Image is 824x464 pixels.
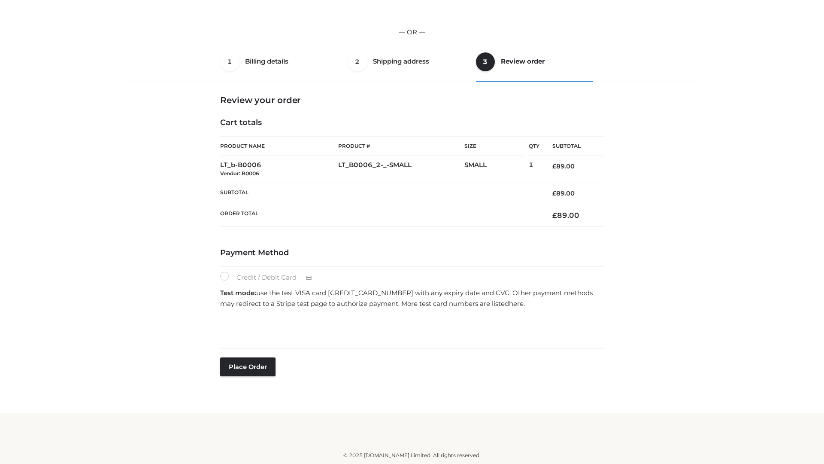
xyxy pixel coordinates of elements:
th: Product # [338,136,464,156]
th: Subtotal [539,137,604,156]
th: Subtotal [220,183,539,204]
iframe: Secure payment input frame [218,312,602,343]
span: £ [552,162,556,170]
bdi: 89.00 [552,162,575,170]
p: — OR — [127,27,697,38]
button: Place order [220,357,276,376]
td: LT_b-B0006 [220,156,338,183]
th: Product Name [220,136,338,156]
h3: Review your order [220,95,604,105]
bdi: 89.00 [552,189,575,197]
h4: Cart totals [220,118,604,128]
img: Credit / Debit Card [301,273,317,283]
div: © 2025 [DOMAIN_NAME] Limited. All rights reserved. [127,451,697,460]
bdi: 89.00 [552,211,579,220]
th: Qty [529,136,539,156]
td: 1 [529,156,539,183]
p: use the test VISA card [CREDIT_CARD_NUMBER] with any expiry date and CVC. Other payment methods m... [220,287,604,309]
th: Size [464,137,524,156]
span: £ [552,211,557,220]
strong: Test mode: [220,289,256,297]
label: Credit / Debit Card [220,272,321,283]
td: LT_B0006_2-_-SMALL [338,156,464,183]
span: £ [552,189,556,197]
td: SMALL [464,156,529,183]
a: here [509,299,524,308]
h4: Payment Method [220,248,604,258]
small: Vendor: B0006 [220,170,259,177]
th: Order Total [220,204,539,227]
